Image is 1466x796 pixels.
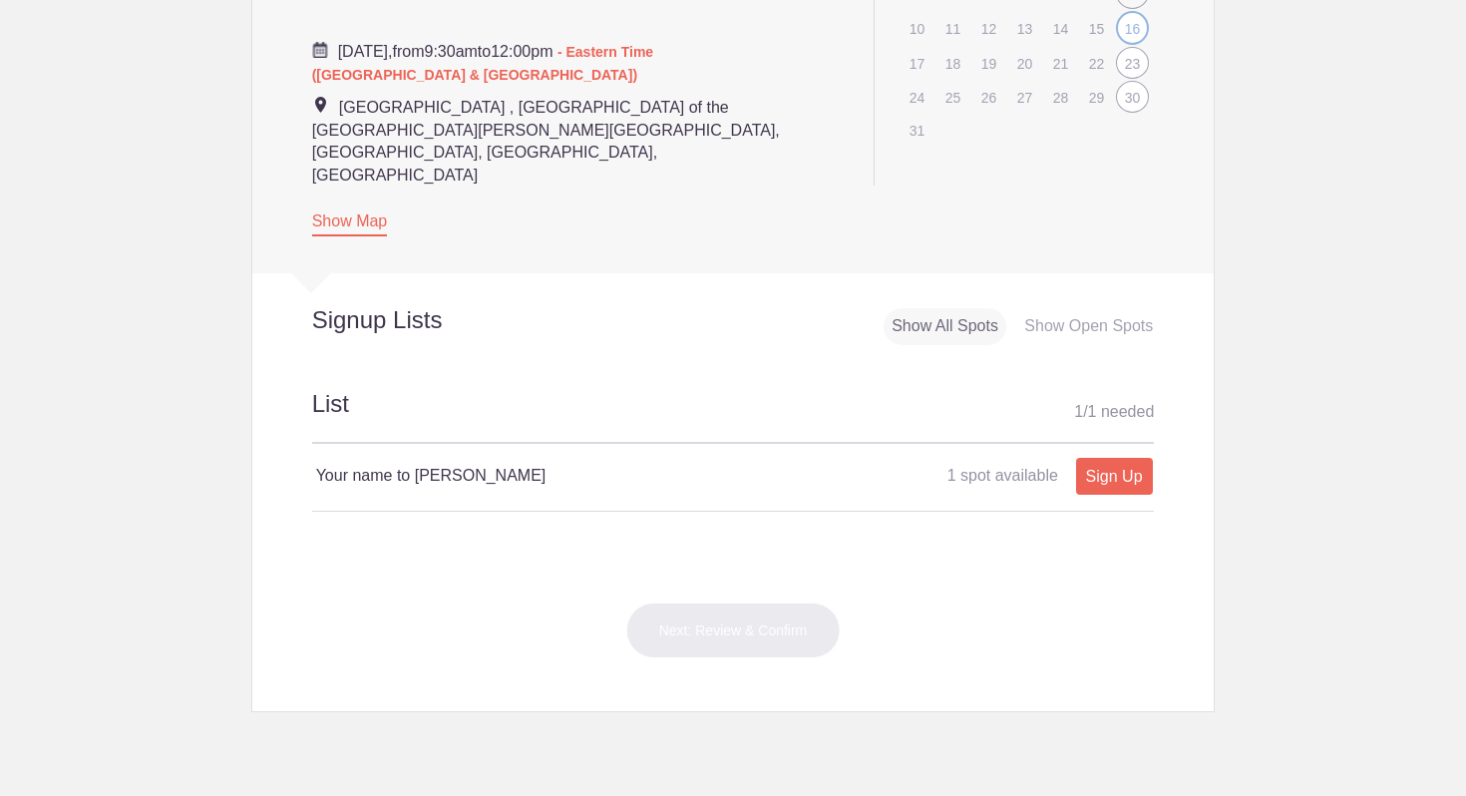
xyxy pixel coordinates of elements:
[901,13,933,43] div: 10
[1008,48,1041,78] div: 20
[936,82,969,112] div: 25
[1080,82,1113,112] div: 29
[252,305,573,335] h2: Signup Lists
[936,13,969,43] div: 11
[972,13,1005,43] div: 12
[1116,81,1149,113] div: 30
[901,82,933,112] div: 24
[1116,11,1149,45] div: 16
[1080,13,1113,43] div: 15
[884,308,1006,345] div: Show All Spots
[1083,403,1087,420] span: /
[1016,308,1161,345] div: Show Open Spots
[491,43,552,60] span: 12:00pm
[972,48,1005,78] div: 19
[1044,13,1077,43] div: 14
[1044,82,1077,112] div: 28
[424,43,477,60] span: 9:30am
[312,387,1155,444] h2: List
[312,43,654,83] span: from to
[338,43,393,60] span: [DATE],
[947,467,1058,484] span: 1 spot available
[1076,458,1153,495] a: Sign Up
[312,99,780,185] span: [GEOGRAPHIC_DATA] , [GEOGRAPHIC_DATA] of the [GEOGRAPHIC_DATA][PERSON_NAME][GEOGRAPHIC_DATA], [GE...
[312,212,388,236] a: Show Map
[312,42,328,58] img: Cal purple
[972,82,1005,112] div: 26
[901,48,933,78] div: 17
[901,115,933,145] div: 31
[1080,48,1113,78] div: 22
[1008,13,1041,43] div: 13
[1008,82,1041,112] div: 27
[626,602,841,658] button: Next: Review & Confirm
[316,464,733,488] h4: Your name to [PERSON_NAME]
[312,44,654,83] span: - Eastern Time ([GEOGRAPHIC_DATA] & [GEOGRAPHIC_DATA])
[315,97,326,113] img: Event location
[1044,48,1077,78] div: 21
[1074,397,1154,427] div: 1 1 needed
[1116,47,1149,79] div: 23
[936,48,969,78] div: 18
